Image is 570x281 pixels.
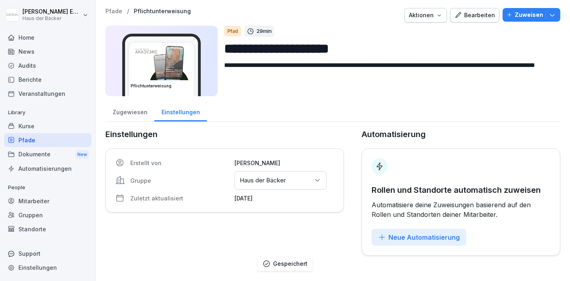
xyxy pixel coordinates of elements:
a: DokumenteNew [4,147,91,162]
a: Einstellungen [4,261,91,275]
a: Pflichtunterweisung [134,8,191,15]
a: Berichte [4,73,91,87]
a: Automatisierungen [4,162,91,176]
a: Audits [4,59,91,73]
div: Support [4,247,91,261]
a: Standorte [4,222,91,236]
p: [PERSON_NAME] Ehlerding [22,8,81,15]
p: People [4,181,91,194]
p: Library [4,106,91,119]
a: Gruppen [4,208,91,222]
a: Zugewiesen [105,101,154,121]
a: Home [4,30,91,44]
p: Automatisierung [362,128,426,140]
p: Rollen und Standorte automatisch zuweisen [372,184,550,196]
p: / [127,8,129,15]
p: 29 min [257,27,272,35]
p: Haus der Bäcker [22,16,81,21]
p: [PERSON_NAME] [234,159,334,167]
button: Zuweisen [503,8,560,22]
a: Mitarbeiter [4,194,91,208]
button: Neue Automatisierung [372,229,466,246]
p: Automatisiere deine Zuweisungen basierend auf den Rollen und Standorten deiner Mitarbeiter. [372,200,550,219]
a: News [4,44,91,59]
button: Aktionen [404,8,447,22]
div: Bearbeiten [455,11,495,20]
h3: Pflichtunterweisung [131,83,192,89]
p: Einstellungen [105,128,344,140]
button: Bearbeiten [450,8,499,22]
p: [DATE] [234,194,334,202]
a: Pfade [105,8,122,15]
div: Pfad [224,26,241,36]
a: Einstellungen [154,101,207,121]
a: Kurse [4,119,91,133]
a: Veranstaltungen [4,87,91,101]
p: Zuweisen [515,10,543,19]
div: New [75,150,89,159]
p: Erstellt von [130,159,230,167]
p: Gruppe [130,176,230,185]
a: Pfade [4,133,91,147]
img: n8muqcqrdacq5ccnjomp14z2.png [131,45,192,80]
div: Dokumente [4,147,91,162]
div: Neue Automatisierung [378,233,460,242]
p: Haus der Bäcker [240,176,286,184]
p: Zuletzt aktualisiert [130,194,230,202]
div: Gespeichert [273,260,307,268]
div: Aktionen [409,11,443,20]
